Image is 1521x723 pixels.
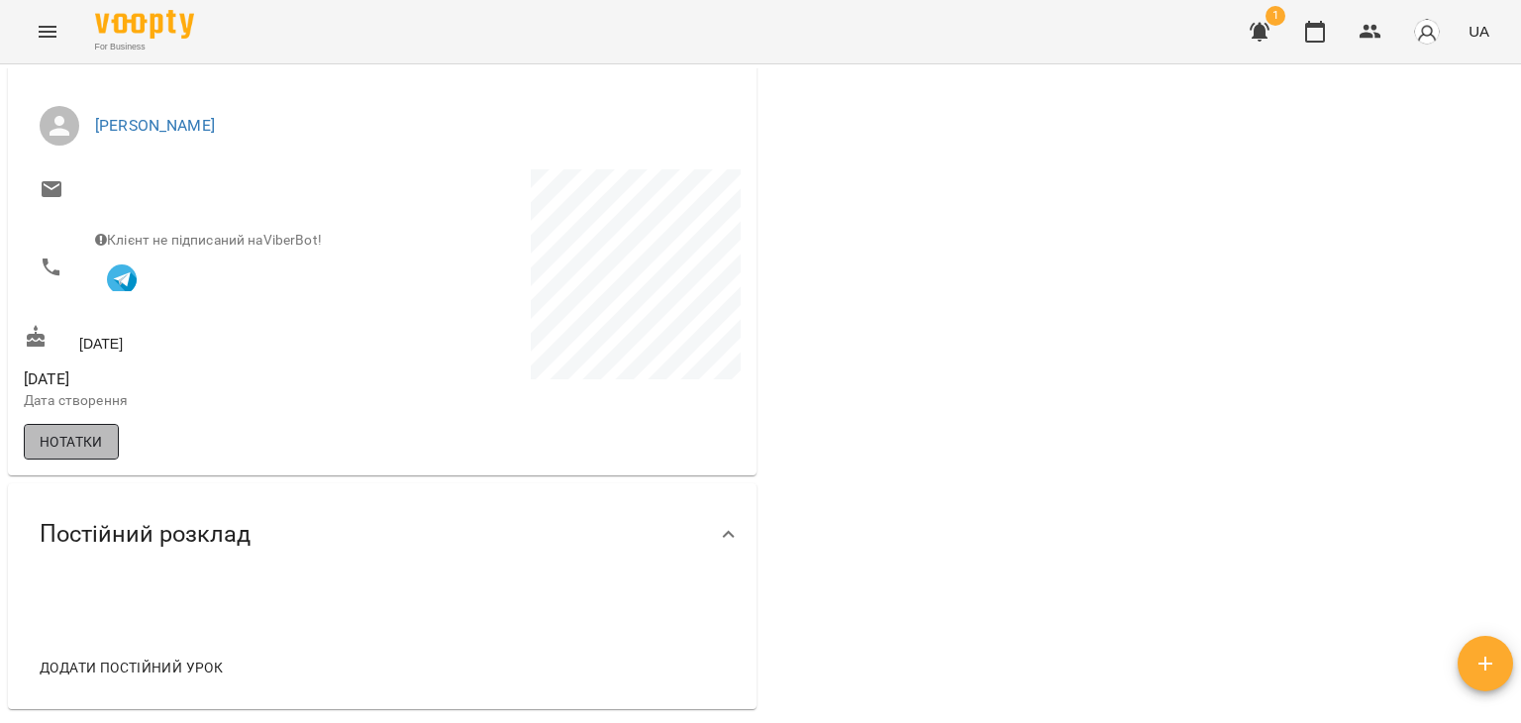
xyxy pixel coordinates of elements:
[40,519,251,550] span: Постійний розклад
[95,41,194,53] span: For Business
[24,8,71,55] button: Menu
[95,10,194,39] img: Voopty Logo
[40,656,223,679] span: Додати постійний урок
[24,424,119,460] button: Нотатки
[1266,6,1285,26] span: 1
[24,367,378,391] span: [DATE]
[95,116,215,135] a: [PERSON_NAME]
[107,264,137,294] img: Telegram
[8,483,757,585] div: Постійний розклад
[40,430,103,454] span: Нотатки
[32,650,231,685] button: Додати постійний урок
[1461,13,1497,50] button: UA
[1469,21,1489,42] span: UA
[24,391,378,411] p: Дата створення
[20,321,382,358] div: [DATE]
[95,232,322,248] span: Клієнт не підписаний на ViberBot!
[1413,18,1441,46] img: avatar_s.png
